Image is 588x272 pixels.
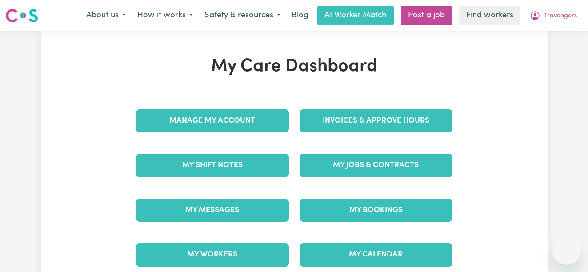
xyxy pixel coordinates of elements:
a: Find workers [459,6,520,25]
button: About us [80,6,132,25]
iframe: Button to launch messaging window [552,236,581,265]
span: Travengers [544,11,577,21]
a: Post a job [401,6,452,25]
button: My Account [524,6,583,25]
a: My Bookings [300,199,452,222]
a: Blog [286,6,314,25]
a: My Jobs & Contracts [300,154,452,177]
button: How it works [132,6,199,25]
button: Safety & resources [199,6,286,25]
a: My Shift Notes [136,154,289,177]
a: Careseekers logo [5,5,38,26]
a: Invoices & Approve Hours [300,109,452,132]
a: AI Worker Match [317,6,394,25]
h1: My Care Dashboard [131,56,458,77]
img: Careseekers logo [5,8,38,24]
a: My Workers [136,243,289,266]
a: Manage My Account [136,109,289,132]
a: My Calendar [300,243,452,266]
a: My Messages [136,199,289,222]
